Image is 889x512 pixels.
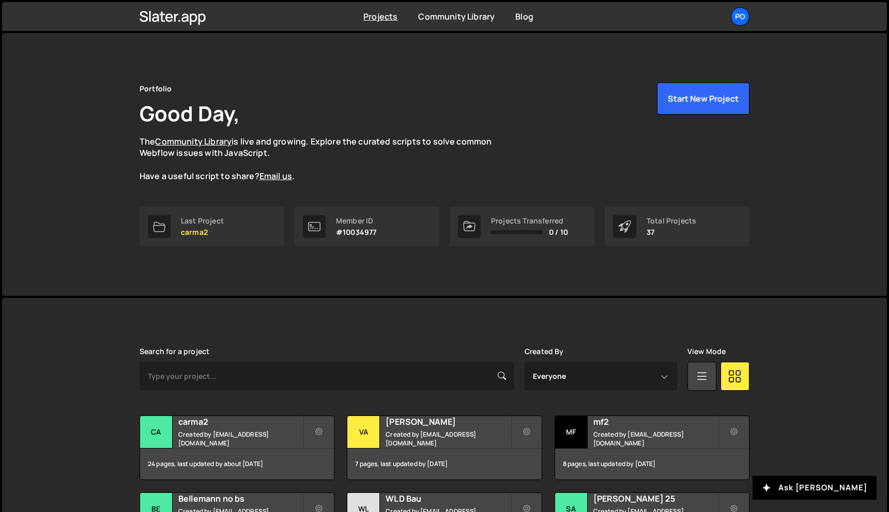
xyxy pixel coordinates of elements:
p: #10034977 [336,228,376,236]
small: Created by [EMAIL_ADDRESS][DOMAIN_NAME] [386,430,510,447]
a: Blog [515,11,533,22]
a: mf mf2 Created by [EMAIL_ADDRESS][DOMAIN_NAME] 8 pages, last updated by [DATE] [555,415,749,480]
a: Projects [363,11,397,22]
button: Start New Project [657,83,749,115]
a: Last Project carma2 [140,207,284,246]
div: Va [347,416,380,449]
div: ca [140,416,173,449]
div: 8 pages, last updated by [DATE] [555,449,749,479]
span: 0 / 10 [549,228,568,236]
label: Search for a project [140,347,209,356]
a: Email us [259,170,292,182]
div: mf [555,416,588,449]
p: The is live and growing. Explore the curated scripts to solve common Webflow issues with JavaScri... [140,136,512,182]
a: ca carma2 Created by [EMAIL_ADDRESS][DOMAIN_NAME] 24 pages, last updated by about [DATE] [140,415,334,480]
div: Last Project [181,217,224,225]
h2: Bellemann no bs [178,493,303,504]
h2: [PERSON_NAME] [386,416,510,427]
div: Portfolio [140,83,172,95]
a: Community Library [418,11,495,22]
h2: WLD Bau [386,493,510,504]
p: 37 [647,228,696,236]
a: Po [731,7,749,26]
div: Projects Transferred [491,217,568,225]
div: 7 pages, last updated by [DATE] [347,449,541,479]
h2: carma2 [178,416,303,427]
label: Created By [525,347,564,356]
input: Type your project... [140,362,514,391]
div: Member ID [336,217,376,225]
small: Created by [EMAIL_ADDRESS][DOMAIN_NAME] [593,430,718,447]
a: Community Library [155,136,232,147]
h1: Good Day, [140,99,240,127]
p: carma2 [181,228,224,236]
label: View Mode [687,347,726,356]
div: Total Projects [647,217,696,225]
small: Created by [EMAIL_ADDRESS][DOMAIN_NAME] [178,430,303,447]
a: Va [PERSON_NAME] Created by [EMAIL_ADDRESS][DOMAIN_NAME] 7 pages, last updated by [DATE] [347,415,542,480]
h2: mf2 [593,416,718,427]
div: 24 pages, last updated by about [DATE] [140,449,334,479]
button: Ask [PERSON_NAME] [753,476,877,500]
h2: [PERSON_NAME] 25 [593,493,718,504]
